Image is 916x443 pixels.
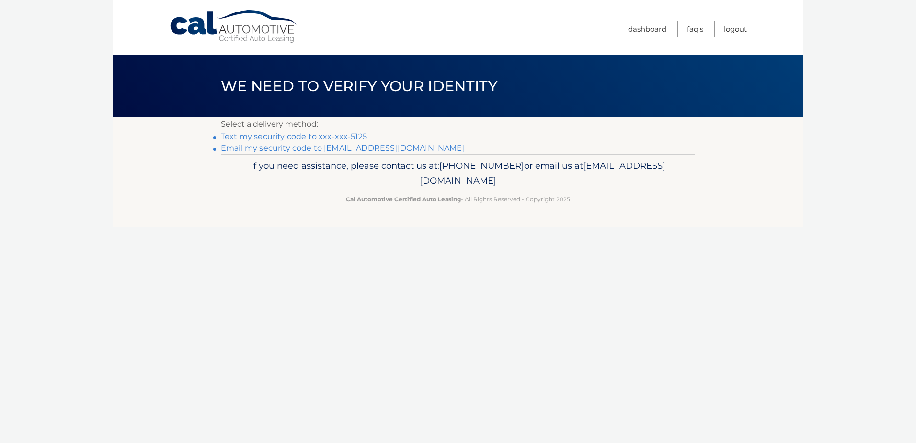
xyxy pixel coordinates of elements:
p: - All Rights Reserved - Copyright 2025 [227,194,689,204]
p: If you need assistance, please contact us at: or email us at [227,158,689,189]
a: Dashboard [628,21,666,37]
p: Select a delivery method: [221,117,695,131]
a: FAQ's [687,21,703,37]
a: Logout [724,21,747,37]
span: [PHONE_NUMBER] [439,160,524,171]
a: Email my security code to [EMAIL_ADDRESS][DOMAIN_NAME] [221,143,465,152]
strong: Cal Automotive Certified Auto Leasing [346,196,461,203]
a: Text my security code to xxx-xxx-5125 [221,132,367,141]
span: We need to verify your identity [221,77,497,95]
a: Cal Automotive [169,10,298,44]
